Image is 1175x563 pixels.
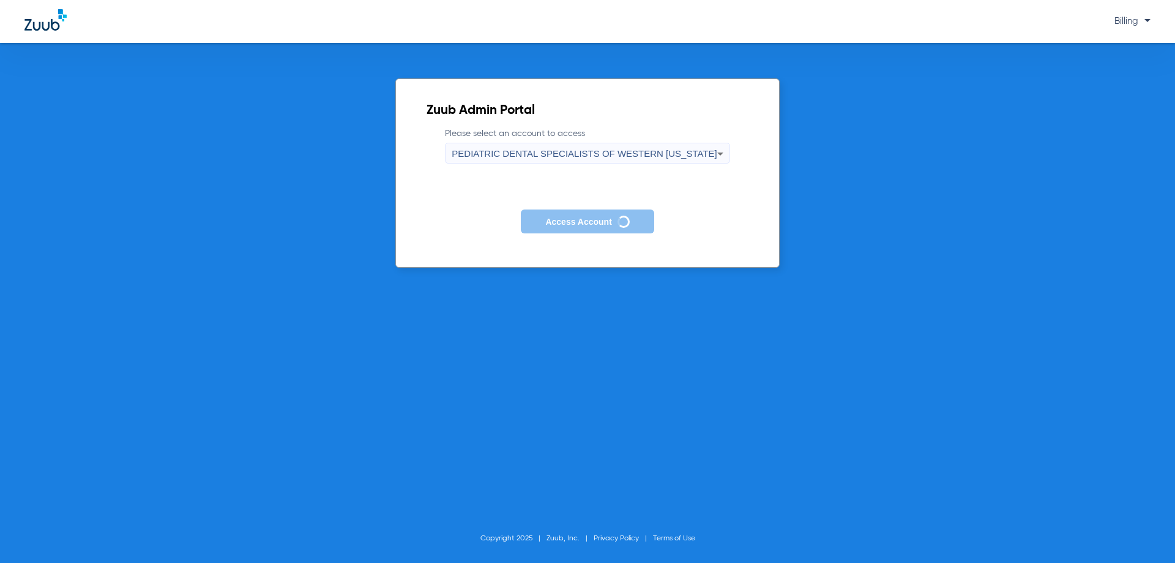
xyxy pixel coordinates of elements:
span: Billing [1114,17,1151,26]
button: Access Account [521,210,654,233]
img: Zuub Logo [24,9,67,31]
span: PEDIATRIC DENTAL SPECIALISTS OF WESTERN [US_STATE] [452,148,717,159]
label: Please select an account to access [445,127,729,164]
a: Privacy Policy [594,535,639,542]
li: Zuub, Inc. [546,532,594,545]
span: Access Account [545,217,611,227]
iframe: Chat Widget [1114,504,1175,563]
a: Terms of Use [653,535,695,542]
li: Copyright 2025 [480,532,546,545]
h2: Zuub Admin Portal [427,105,748,117]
